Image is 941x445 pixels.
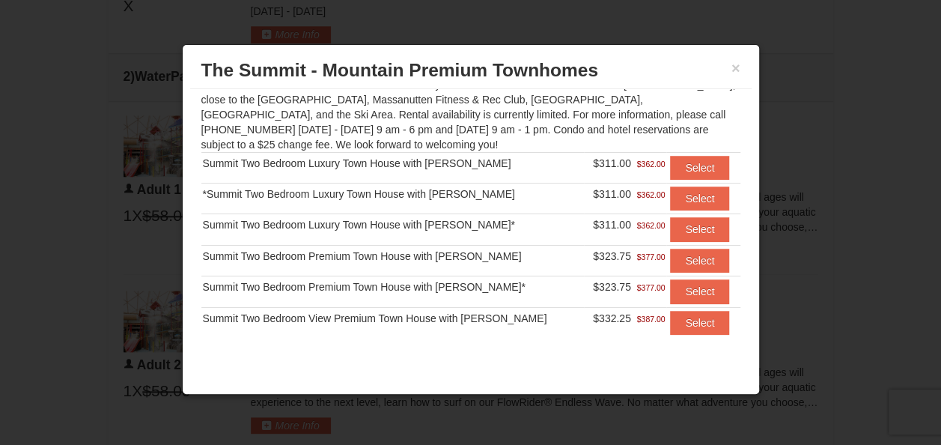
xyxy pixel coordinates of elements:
[203,249,582,264] div: Summit Two Bedroom Premium Town House with [PERSON_NAME]
[593,312,631,324] span: $332.25
[731,61,740,76] button: ×
[670,217,729,241] button: Select
[201,60,598,80] span: The Summit - Mountain Premium Townhomes
[636,280,665,295] span: $377.00
[203,279,582,294] div: Summit Two Bedroom Premium Town House with [PERSON_NAME]*
[593,281,631,293] span: $323.75
[636,218,665,233] span: $362.00
[670,156,729,180] button: Select
[203,156,582,171] div: Summit Two Bedroom Luxury Town House with [PERSON_NAME]
[670,187,729,211] button: Select
[670,249,729,273] button: Select
[670,279,729,303] button: Select
[203,311,582,326] div: Summit Two Bedroom View Premium Town House with [PERSON_NAME]
[670,311,729,335] button: Select
[190,89,752,362] div: The Summit condos were built in the townhouse style. Located within the mountain area of [GEOGRAP...
[636,157,665,172] span: $362.00
[636,187,665,202] span: $362.00
[203,217,582,232] div: Summit Two Bedroom Luxury Town House with [PERSON_NAME]*
[593,157,631,169] span: $311.00
[593,219,631,231] span: $311.00
[593,250,631,262] span: $323.75
[593,188,631,200] span: $311.00
[203,187,582,202] div: *Summit Two Bedroom Luxury Town House with [PERSON_NAME]
[636,312,665,327] span: $387.00
[636,249,665,264] span: $377.00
